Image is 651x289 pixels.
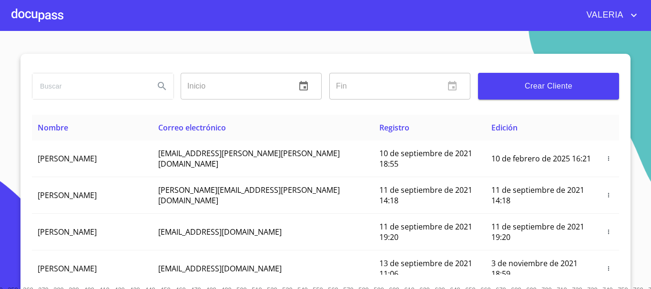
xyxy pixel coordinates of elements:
[158,185,340,206] span: [PERSON_NAME][EMAIL_ADDRESS][PERSON_NAME][DOMAIN_NAME]
[491,185,584,206] span: 11 de septiembre de 2021 14:18
[38,153,97,164] span: [PERSON_NAME]
[491,122,518,133] span: Edición
[580,8,629,23] span: VALERIA
[491,153,591,164] span: 10 de febrero de 2025 16:21
[158,148,340,169] span: [EMAIL_ADDRESS][PERSON_NAME][PERSON_NAME][DOMAIN_NAME]
[151,75,173,98] button: Search
[38,227,97,237] span: [PERSON_NAME]
[486,80,611,93] span: Crear Cliente
[158,227,282,237] span: [EMAIL_ADDRESS][DOMAIN_NAME]
[38,263,97,274] span: [PERSON_NAME]
[158,263,282,274] span: [EMAIL_ADDRESS][DOMAIN_NAME]
[478,73,619,100] button: Crear Cliente
[491,258,578,279] span: 3 de noviembre de 2021 18:59
[379,148,472,169] span: 10 de septiembre de 2021 18:55
[379,258,472,279] span: 13 de septiembre de 2021 11:06
[580,8,640,23] button: account of current user
[379,185,472,206] span: 11 de septiembre de 2021 14:18
[32,73,147,99] input: search
[158,122,226,133] span: Correo electrónico
[38,122,68,133] span: Nombre
[491,221,584,242] span: 11 de septiembre de 2021 19:20
[379,122,409,133] span: Registro
[38,190,97,200] span: [PERSON_NAME]
[379,221,472,242] span: 11 de septiembre de 2021 19:20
